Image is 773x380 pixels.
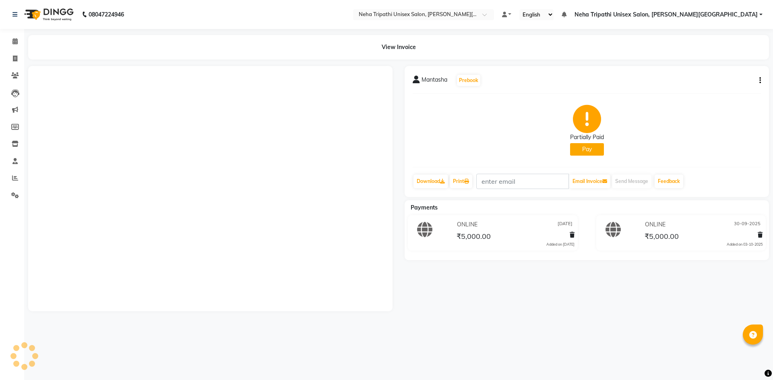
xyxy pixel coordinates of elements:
[457,220,477,229] span: ONLINE
[570,143,604,156] button: Pay
[413,175,448,188] a: Download
[21,3,76,26] img: logo
[546,242,575,247] div: Added on [DATE]
[655,175,683,188] a: Feedback
[457,232,491,243] span: ₹5,000.00
[739,348,765,372] iframe: chat widget
[645,232,679,243] span: ₹5,000.00
[569,175,610,188] button: Email Invoice
[575,10,758,19] span: Neha Tripathi Unisex Salon, [PERSON_NAME][GEOGRAPHIC_DATA]
[558,220,573,229] span: [DATE]
[727,242,763,247] div: Added on 03-10-2025
[570,133,604,142] div: Partially Paid
[411,204,438,211] span: Payments
[89,3,124,26] b: 08047224946
[28,35,769,60] div: View Invoice
[612,175,651,188] button: Send Message
[476,174,569,189] input: enter email
[450,175,472,188] a: Print
[457,75,480,86] button: Prebook
[734,220,761,229] span: 30-09-2025
[422,76,447,87] span: Mantasha
[645,220,666,229] span: ONLINE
